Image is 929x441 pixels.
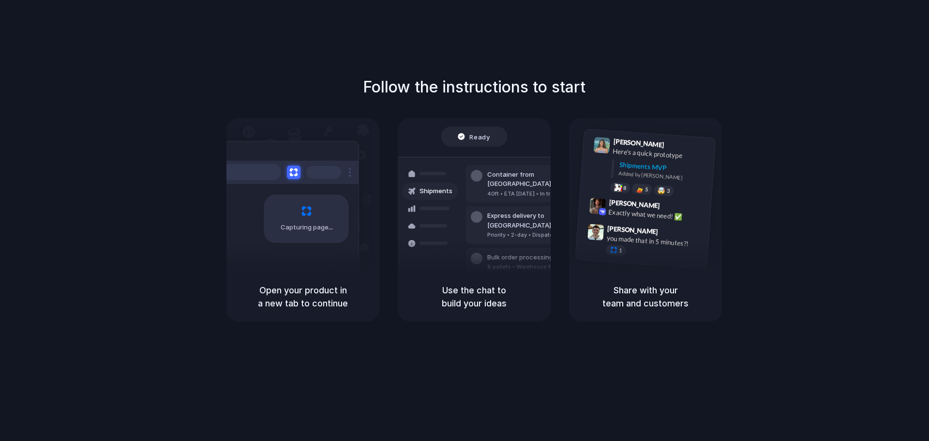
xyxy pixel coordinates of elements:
span: Shipments [420,186,452,196]
div: Shipments MVP [619,160,708,176]
span: [PERSON_NAME] [609,197,660,211]
span: 9:41 AM [667,141,687,152]
div: Added by [PERSON_NAME] [618,169,707,183]
div: 40ft • ETA [DATE] • In transit [487,190,592,198]
h5: Share with your team and customers [581,284,710,310]
div: 🤯 [658,187,666,194]
div: Exactly what we need! ✅ [608,207,705,223]
span: 8 [623,185,627,191]
span: [PERSON_NAME] [607,223,659,237]
span: 1 [619,248,622,253]
span: 3 [667,188,670,194]
span: Ready [470,132,490,141]
div: Express delivery to [GEOGRAPHIC_DATA] [487,211,592,230]
div: Bulk order processing [487,253,577,262]
div: Priority • 2-day • Dispatched [487,231,592,239]
span: 9:42 AM [663,201,683,213]
div: 8 pallets • Warehouse B • Packed [487,263,577,271]
div: Container from [GEOGRAPHIC_DATA] [487,170,592,189]
div: Here's a quick prototype [613,146,709,163]
h5: Use the chat to build your ideas [409,284,539,310]
div: you made that in 5 minutes?! [606,233,703,249]
h5: Open your product in a new tab to continue [238,284,368,310]
span: [PERSON_NAME] [613,136,664,150]
span: 5 [645,187,648,192]
span: 9:47 AM [661,228,681,239]
span: Capturing page [281,223,334,232]
h1: Follow the instructions to start [363,76,585,99]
